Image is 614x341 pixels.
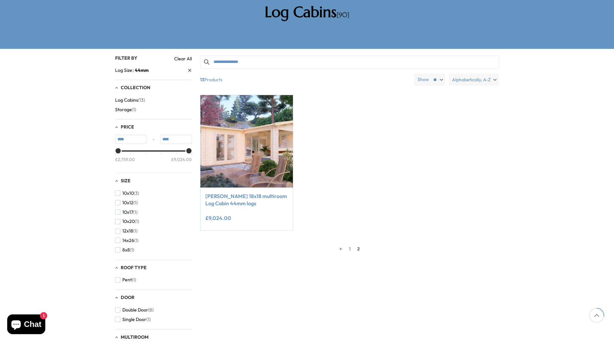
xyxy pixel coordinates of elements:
[115,315,151,324] button: Single Door
[115,217,139,226] button: 10x20
[122,228,133,234] span: 12x18
[132,107,136,112] span: (1)
[115,305,153,315] button: Double Door
[200,73,204,86] b: 13
[200,55,499,69] input: Search products
[200,95,293,188] img: Shire Suzy 18x18 multiroom Log Cabin 44mm logs - Best Shed
[171,156,192,162] div: £9,024.00
[122,219,135,224] span: 10x20
[134,238,138,243] span: (1)
[133,200,138,206] span: (1)
[115,198,138,208] button: 10x12
[197,73,412,86] span: Products
[122,200,133,206] span: 10x12
[122,307,148,313] span: Double Door
[354,244,363,254] span: 2
[133,210,137,215] span: (1)
[115,105,136,114] button: Storage (1)
[115,275,136,285] button: Pent
[115,236,138,245] button: 14x26
[449,73,499,86] label: Alphabetically, A-Z
[418,76,429,83] label: Show
[122,210,133,215] span: 10x17
[115,97,138,103] span: Log Cabins
[115,150,192,168] div: Price
[148,307,153,313] span: (8)
[121,85,150,90] span: Collection
[133,228,137,234] span: (1)
[115,67,135,74] span: Log Size
[132,277,136,283] span: (1)
[134,191,139,196] span: (3)
[337,11,349,19] span: [90]
[115,107,132,112] span: Storage
[121,334,149,340] span: Multiroom
[138,97,145,103] span: (13)
[160,135,192,144] input: Max value
[5,314,47,336] inbox-online-store-chat: Shopify online store chat
[122,277,132,283] span: Pent
[115,226,137,236] button: 12x18
[122,191,134,196] span: 10x10
[452,73,491,86] span: Alphabetically, A-Z
[122,247,130,253] span: 8x8
[115,95,145,105] button: Log Cabins (13)
[121,124,134,130] span: Price
[121,294,134,300] span: Door
[121,265,147,271] span: Roof Type
[115,245,134,255] button: 8x8
[122,238,134,243] span: 14x26
[147,136,160,143] span: -
[121,178,131,184] span: Size
[130,247,134,253] span: (1)
[135,67,149,73] span: 44mm
[115,135,147,144] input: Min value
[205,192,288,207] a: [PERSON_NAME] 18x18 multiroom Log Cabin 44mm logs
[346,244,354,254] a: 1
[146,317,151,322] span: (1)
[115,55,137,61] span: Filter By
[135,219,139,224] span: (1)
[214,3,400,21] h2: Log Cabins
[336,244,346,254] a: ←
[115,189,139,198] button: 10x10
[122,317,146,322] span: Single Door
[174,55,192,62] a: Clear All
[115,208,137,217] button: 10x17
[115,156,135,162] div: £2,759.00
[205,215,231,221] ins: £9,024.00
